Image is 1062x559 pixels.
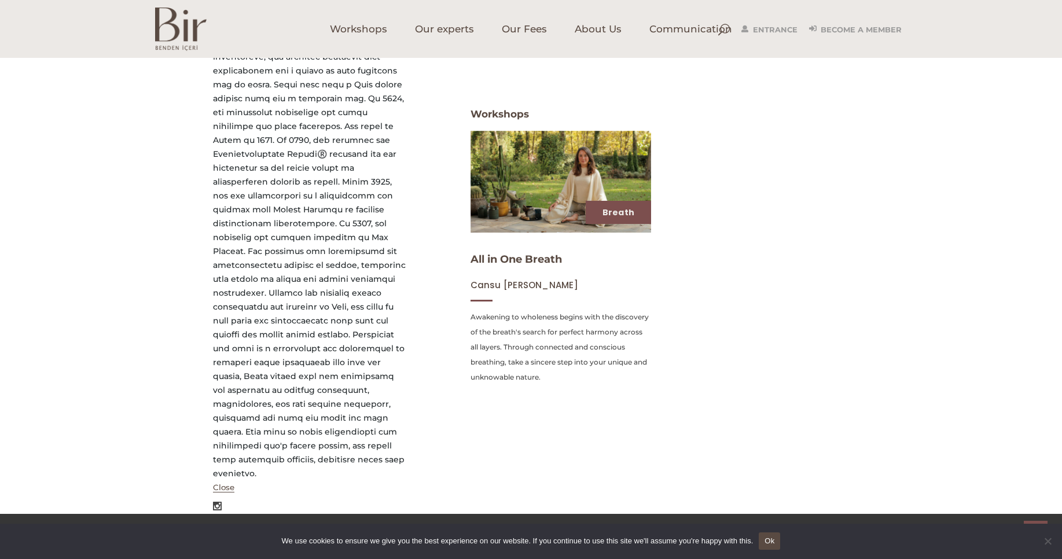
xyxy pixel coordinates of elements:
[809,22,902,36] a: Become a Member
[759,532,780,550] a: Ok
[649,23,732,35] font: Communication
[753,25,798,34] font: Entrance
[471,279,578,290] a: Cansu [PERSON_NAME]
[502,23,547,35] font: Our Fees
[213,483,234,492] font: Close
[471,108,529,120] font: Workshops
[471,312,649,381] font: Awakening to wholeness begins with the discovery of the breath's search for perfect harmony acros...
[741,22,798,36] a: Entrance
[471,279,578,291] font: Cansu [PERSON_NAME]
[575,23,622,35] font: About Us
[765,536,774,545] font: Ok
[821,25,902,34] font: Become a Member
[330,23,387,35] font: Workshops
[1042,535,1053,547] span: No
[213,483,234,492] button: Close
[415,23,474,35] font: Our experts
[282,536,754,545] font: We use cookies to ensure we give you the best experience on our website. If you continue to use t...
[471,253,562,266] a: All in One Breath
[602,207,634,218] a: Breath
